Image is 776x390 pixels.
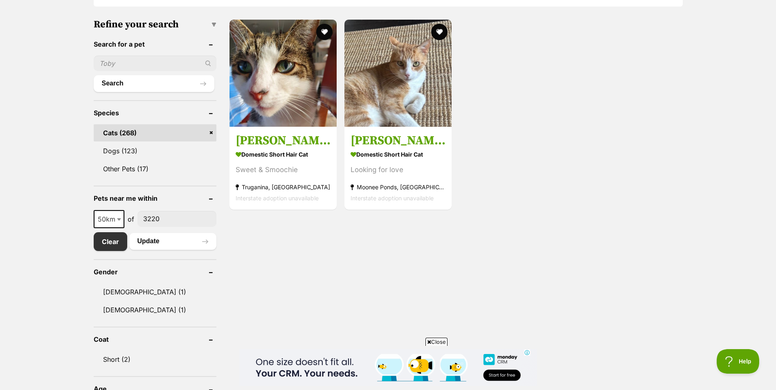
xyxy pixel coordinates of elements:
header: Species [94,109,216,117]
a: Dogs (123) [94,142,216,159]
strong: Moonee Ponds, [GEOGRAPHIC_DATA] [351,181,445,192]
div: Looking for love [351,164,445,175]
span: Close [425,338,448,346]
iframe: Advertisement [239,349,537,386]
strong: Domestic Short Hair Cat [351,148,445,160]
a: [PERSON_NAME] Domestic Short Hair Cat Looking for love Moonee Ponds, [GEOGRAPHIC_DATA] Interstate... [344,126,452,209]
button: favourite [431,24,448,40]
a: Cats (268) [94,124,216,141]
button: favourite [316,24,333,40]
span: Interstate adoption unavailable [236,194,319,201]
img: Pedro - Domestic Short Hair Cat [344,20,452,127]
header: Coat [94,336,216,343]
div: Sweet & Smoochie [236,164,331,175]
span: of [128,214,134,224]
header: Search for a pet [94,40,216,48]
button: Search [94,75,214,92]
h3: Refine your search [94,19,216,30]
header: Pets near me within [94,195,216,202]
span: 50km [94,213,124,225]
button: Update [129,233,216,249]
a: Short (2) [94,351,216,368]
input: Toby [94,56,216,71]
strong: Domestic Short Hair Cat [236,148,331,160]
strong: Truganina, [GEOGRAPHIC_DATA] [236,181,331,192]
span: 50km [94,210,124,228]
img: Cinda - Domestic Short Hair Cat [229,20,337,127]
a: [PERSON_NAME] Domestic Short Hair Cat Sweet & Smoochie Truganina, [GEOGRAPHIC_DATA] Interstate ad... [229,126,337,209]
h3: [PERSON_NAME] [236,132,331,148]
iframe: Help Scout Beacon - Open [717,349,760,374]
input: postcode [137,211,216,226]
h3: [PERSON_NAME] [351,132,445,148]
a: Other Pets (17) [94,160,216,177]
a: [DEMOGRAPHIC_DATA] (1) [94,283,216,300]
header: Gender [94,268,216,276]
a: Clear [94,232,127,251]
span: Interstate adoption unavailable [351,194,434,201]
a: [DEMOGRAPHIC_DATA] (1) [94,301,216,318]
